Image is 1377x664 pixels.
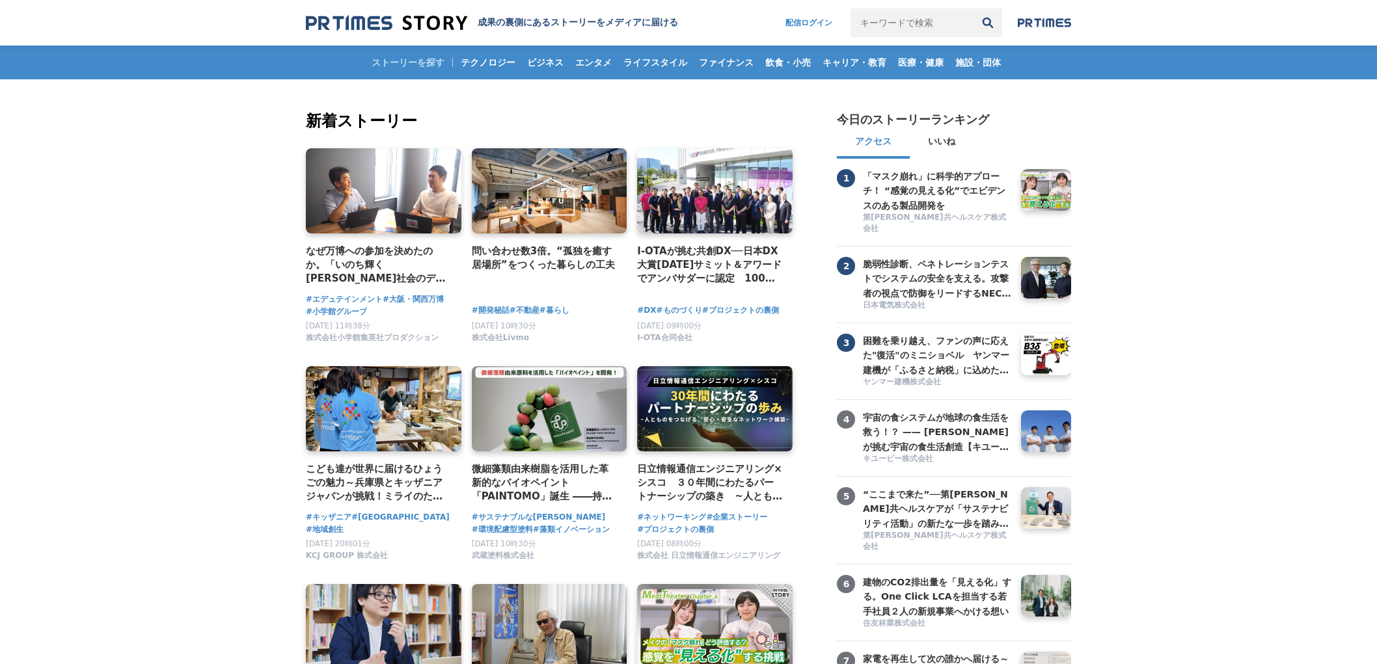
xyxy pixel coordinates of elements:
span: 日本電気株式会社 [863,300,925,311]
h3: “ここまで来た”──第[PERSON_NAME]共ヘルスケアが「サステナビリティ活動」の新たな一歩を踏み出すまでの舞台裏 [863,487,1011,531]
a: 問い合わせ数3倍。“孤独を癒す居場所”をつくった暮らしの工夫 [472,244,617,272]
span: 2 [837,257,855,275]
img: 成果の裏側にあるストーリーをメディアに届ける [306,14,467,32]
a: #不動産 [510,304,539,317]
a: #藻類イノベーション [533,524,610,536]
a: 武蔵塗料株式会社 [472,554,534,563]
span: 武蔵塗料株式会社 [472,550,534,561]
a: こども達が世界に届けるひょうごの魅力～兵庫県とキッザニア ジャパンが挑戦！ミライのためにできること～ [306,462,451,504]
a: 建物のCO2排出量を「見える化」する。One Click LCAを担当する若手社員２人の新規事業へかける想い [863,575,1011,617]
a: #キッザニア [306,511,351,524]
span: 飲食・小売 [760,57,816,68]
a: ヤンマー建機株式会社 [863,377,1011,389]
span: [DATE] 10時30分 [472,321,536,330]
span: 住友林業株式会社 [863,618,925,629]
a: #大阪・関西万博 [383,293,444,306]
a: #小学館グループ [306,306,367,318]
span: KCJ GROUP 株式会社 [306,550,388,561]
a: #地域創生 [306,524,344,536]
h3: 困難を乗り越え、ファンの声に応えた"復活"のミニショベル ヤンマー建機が「ふるさと納税」に込めた、ものづくりへの誇りと地域への想い [863,334,1011,377]
span: 5 [837,487,855,505]
span: #環境配慮型塗料 [472,524,533,536]
a: 配信ログイン [772,8,845,37]
a: エンタメ [570,46,617,79]
button: アクセス [837,127,910,159]
a: ビジネス [522,46,569,79]
a: #[GEOGRAPHIC_DATA] [351,511,450,524]
span: テクノロジー [456,57,521,68]
span: #ものづくり [657,304,702,317]
span: 6 [837,575,855,593]
a: 施設・団体 [950,46,1006,79]
a: #企業ストーリー [706,511,767,524]
span: [DATE] 20時01分 [306,539,370,548]
a: 株式会社Livmo [472,336,529,345]
h3: 建物のCO2排出量を「見える化」する。One Click LCAを担当する若手社員２人の新規事業へかける想い [863,575,1011,618]
span: #開発秘話 [472,304,510,317]
span: #サステナブルな[PERSON_NAME] [472,511,606,524]
h2: 新着ストーリー [306,109,795,133]
a: #エデュテインメント [306,293,383,306]
span: 株式会社 日立情報通信エンジニアリング [637,550,780,561]
button: いいね [910,127,974,159]
span: キャリア・教育 [817,57,892,68]
a: #暮らし [539,304,569,317]
a: “ここまで来た”──第[PERSON_NAME]共ヘルスケアが「サステナビリティ活動」の新たな一歩を踏み出すまでの舞台裏 [863,487,1011,529]
a: KCJ GROUP 株式会社 [306,554,388,563]
span: 4 [837,410,855,429]
span: ビジネス [522,57,569,68]
span: エンタメ [570,57,617,68]
span: 3 [837,334,855,352]
a: 宇宙の食システムが地球の食生活を救う！？ —— [PERSON_NAME]が挑む宇宙の食生活創造【キユーピー ミライ研究員】 [863,410,1011,452]
span: ファイナンス [694,57,759,68]
a: なぜ万博への参加を決めたのか。「いのち輝く[PERSON_NAME]社会のデザイン」の実現に向けて、エデュテインメントの可能性を追求するプロジェクト。 [306,244,451,286]
a: #ネットワーキング [637,511,706,524]
a: テクノロジー [456,46,521,79]
a: 第[PERSON_NAME]共ヘルスケア株式会社 [863,530,1011,553]
a: 住友林業株式会社 [863,618,1011,630]
a: 株式会社 日立情報通信エンジニアリング [637,554,780,563]
a: 「マスク崩れ」に科学的アプローチ！ “感覚の見える化”でエビデンスのある製品開発を [863,169,1011,211]
a: #プロジェクトの裏側 [702,304,779,317]
a: 株式会社小学館集英社プロダクション [306,336,439,345]
span: ライフスタイル [618,57,692,68]
a: 飲食・小売 [760,46,816,79]
a: 成果の裏側にあるストーリーをメディアに届ける 成果の裏側にあるストーリーをメディアに届ける [306,14,678,32]
h4: I-OTAが挑む共創DX──日本DX大賞[DATE]サミット＆アワードでアンバサダーに認定 100社連携で拓く“共感される製造業DX”の新たな地平 [637,244,782,286]
span: 医療・健康 [893,57,949,68]
a: 医療・健康 [893,46,949,79]
a: 日立情報通信エンジニアリング×シスコ ３０年間にわたるパートナーシップの築き ~人とものをつなげる、安心・安全なネットワーク構築~ [637,462,782,504]
h2: 今日のストーリーランキング [837,112,989,127]
a: キャリア・教育 [817,46,892,79]
h3: 脆弱性診断、ペネトレーションテストでシステムの安全を支える。攻撃者の視点で防御をリードするNECの「リスクハンティングチーム」 [863,257,1011,300]
span: [DATE] 08時00分 [637,539,702,548]
h4: 微細藻類由来樹脂を活用した革新的なバイオペイント「PAINTOMO」誕生 ――持続可能な[PERSON_NAME]を描く、武蔵塗料の挑戦 [472,462,617,504]
input: キーワードで検索 [851,8,974,37]
span: 第[PERSON_NAME]共ヘルスケア株式会社 [863,212,1011,234]
span: キユーピー株式会社 [863,453,933,464]
a: #プロジェクトの裏側 [637,524,714,536]
h1: 成果の裏側にあるストーリーをメディアに届ける [478,17,678,29]
span: ヤンマー建機株式会社 [863,377,941,388]
span: 第[PERSON_NAME]共ヘルスケア株式会社 [863,530,1011,552]
span: [DATE] 09時00分 [637,321,702,330]
a: #DX [637,304,656,317]
h3: 宇宙の食システムが地球の食生活を救う！？ —— [PERSON_NAME]が挑む宇宙の食生活創造【キユーピー ミライ研究員】 [863,410,1011,454]
span: 1 [837,169,855,187]
button: 検索 [974,8,1002,37]
a: 日本電気株式会社 [863,300,1011,312]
